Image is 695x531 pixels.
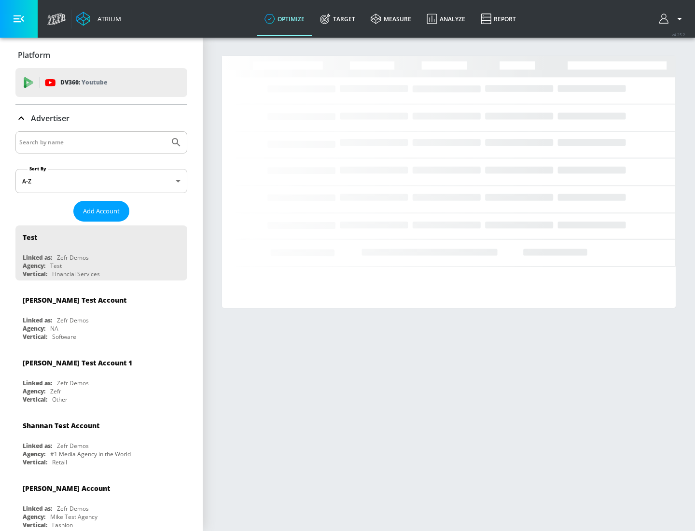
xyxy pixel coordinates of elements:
[28,166,48,172] label: Sort By
[57,253,89,262] div: Zefr Demos
[23,262,45,270] div: Agency:
[50,450,131,458] div: #1 Media Agency in the World
[312,1,363,36] a: Target
[23,442,52,450] div: Linked as:
[73,201,129,222] button: Add Account
[23,521,47,529] div: Vertical:
[60,77,107,88] p: DV360:
[15,68,187,97] div: DV360: Youtube
[23,504,52,513] div: Linked as:
[31,113,69,124] p: Advertiser
[257,1,312,36] a: optimize
[52,395,68,404] div: Other
[23,316,52,324] div: Linked as:
[15,225,187,280] div: TestLinked as:Zefr DemosAgency:TestVertical:Financial Services
[57,442,89,450] div: Zefr Demos
[15,351,187,406] div: [PERSON_NAME] Test Account 1Linked as:Zefr DemosAgency:ZefrVertical:Other
[83,206,120,217] span: Add Account
[15,414,187,469] div: Shannan Test AccountLinked as:Zefr DemosAgency:#1 Media Agency in the WorldVertical:Retail
[50,387,61,395] div: Zefr
[23,513,45,521] div: Agency:
[23,450,45,458] div: Agency:
[23,395,47,404] div: Vertical:
[473,1,524,36] a: Report
[15,288,187,343] div: [PERSON_NAME] Test AccountLinked as:Zefr DemosAgency:NAVertical:Software
[50,513,97,521] div: Mike Test Agency
[23,458,47,466] div: Vertical:
[672,32,685,37] span: v 4.25.2
[23,421,99,430] div: Shannan Test Account
[23,333,47,341] div: Vertical:
[18,50,50,60] p: Platform
[23,295,126,305] div: [PERSON_NAME] Test Account
[19,136,166,149] input: Search by name
[419,1,473,36] a: Analyze
[57,504,89,513] div: Zefr Demos
[57,316,89,324] div: Zefr Demos
[50,262,62,270] div: Test
[23,253,52,262] div: Linked as:
[52,333,76,341] div: Software
[57,379,89,387] div: Zefr Demos
[52,270,100,278] div: Financial Services
[82,77,107,87] p: Youtube
[23,379,52,387] div: Linked as:
[52,521,73,529] div: Fashion
[23,233,37,242] div: Test
[23,324,45,333] div: Agency:
[23,358,132,367] div: [PERSON_NAME] Test Account 1
[94,14,121,23] div: Atrium
[363,1,419,36] a: measure
[23,387,45,395] div: Agency:
[50,324,58,333] div: NA
[15,105,187,132] div: Advertiser
[15,169,187,193] div: A-Z
[15,42,187,69] div: Platform
[52,458,67,466] div: Retail
[23,270,47,278] div: Vertical:
[23,484,110,493] div: [PERSON_NAME] Account
[76,12,121,26] a: Atrium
